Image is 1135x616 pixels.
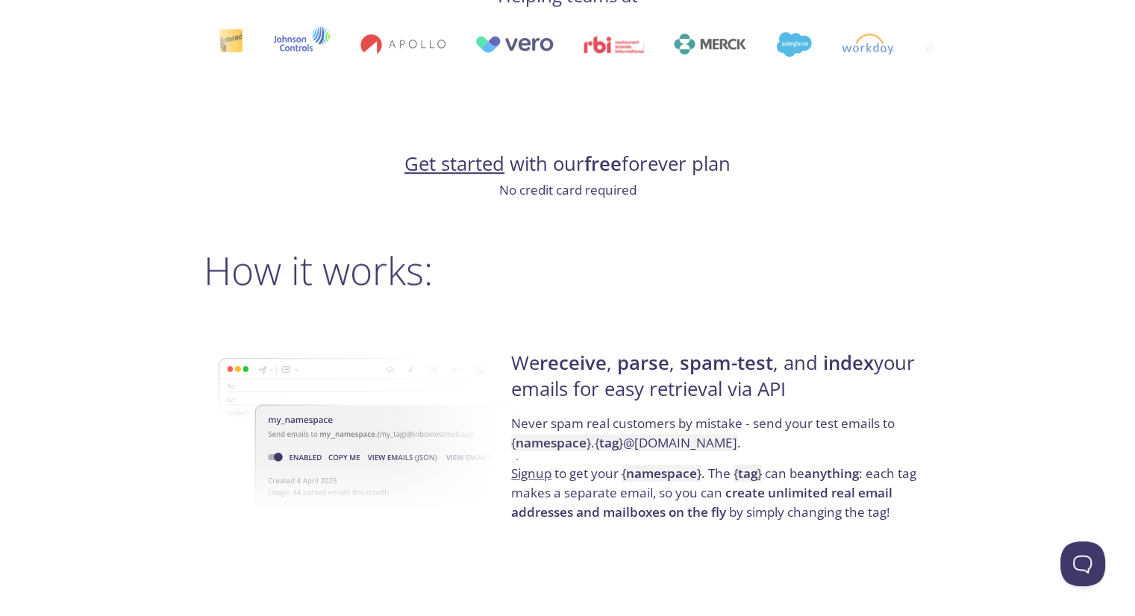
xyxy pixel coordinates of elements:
[599,434,619,451] strong: tag
[626,465,697,482] strong: namespace
[273,26,331,62] img: johnsoncontrols
[511,465,551,482] a: Signup
[511,434,737,451] code: { } . { } @[DOMAIN_NAME]
[204,248,932,292] h2: How it works:
[842,34,895,54] img: workday
[776,32,812,57] img: salesforce
[680,350,773,376] strong: spam-test
[584,151,622,177] strong: free
[360,34,445,54] img: apollo
[622,465,701,482] code: { }
[734,465,762,482] code: { }
[617,350,669,376] strong: parse
[540,350,607,376] strong: receive
[804,465,859,482] strong: anything
[511,351,927,414] h4: We , , , and your emails for easy retrieval via API
[511,484,892,521] strong: create unlimited real email addresses and mailboxes on the fly
[738,465,757,482] strong: tag
[475,36,554,53] img: vero
[404,151,504,177] a: Get started
[204,151,932,177] h4: with our forever plan
[516,434,587,451] strong: namespace
[511,464,927,521] p: to get your . The can be : each tag makes a separate email, so you can by simply changing the tag!
[823,350,874,376] strong: index
[1060,541,1105,586] iframe: Help Scout Beacon - Open
[511,414,927,464] p: Never spam real customers by mistake - send your test emails to .
[674,34,746,54] img: merck
[584,36,644,53] img: rbi
[219,316,522,552] img: namespace-image
[204,180,932,200] p: No credit card required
